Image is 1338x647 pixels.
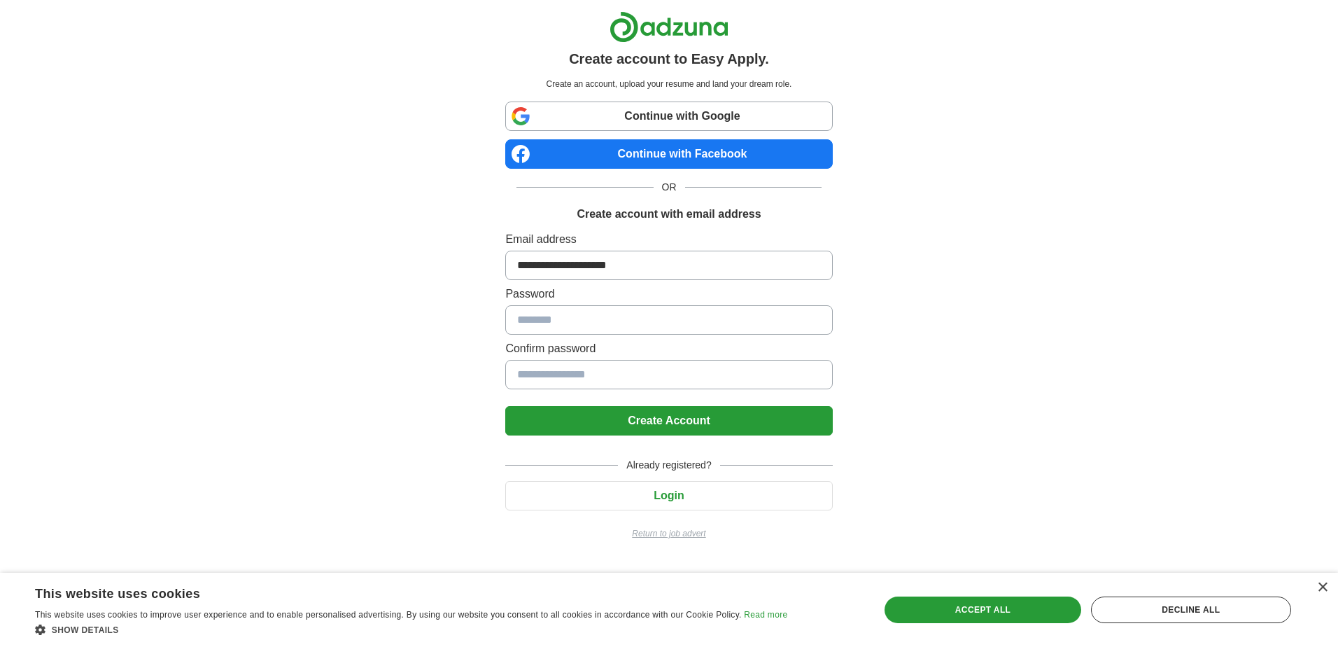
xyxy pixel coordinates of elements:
[505,139,832,169] a: Continue with Facebook
[508,78,829,90] p: Create an account, upload your resume and land your dream role.
[744,610,787,620] a: Read more, opens a new window
[505,231,832,248] label: Email address
[1091,597,1291,623] div: Decline all
[505,527,832,540] a: Return to job advert
[618,458,719,473] span: Already registered?
[505,340,832,357] label: Confirm password
[577,206,761,223] h1: Create account with email address
[1317,583,1328,593] div: Close
[654,180,685,195] span: OR
[35,622,787,636] div: Show details
[805,257,822,274] keeper-lock: Open Keeper Popup
[805,312,822,328] keeper-lock: Open Keeper Popup
[885,597,1080,623] div: Accept all
[35,610,742,620] span: This website uses cookies to improve user experience and to enable personalised advertising. By u...
[610,11,728,43] img: Adzuna logo
[52,625,119,635] span: Show details
[505,102,832,131] a: Continue with Google
[505,286,832,302] label: Password
[505,406,832,436] button: Create Account
[505,481,832,510] button: Login
[569,48,769,69] h1: Create account to Easy Apply.
[35,581,752,602] div: This website uses cookies
[505,489,832,501] a: Login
